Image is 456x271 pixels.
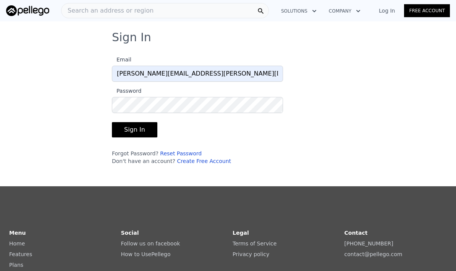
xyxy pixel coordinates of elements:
[344,230,368,236] strong: Contact
[404,4,450,17] a: Free Account
[112,88,141,94] span: Password
[233,251,269,257] a: Privacy policy
[9,251,32,257] a: Features
[121,230,139,236] strong: Social
[9,262,23,268] a: Plans
[177,158,231,164] a: Create Free Account
[344,240,393,247] a: [PHONE_NUMBER]
[160,150,202,156] a: Reset Password
[61,6,154,15] span: Search an address or region
[323,4,367,18] button: Company
[9,230,26,236] strong: Menu
[112,97,283,113] input: Password
[112,31,344,44] h3: Sign In
[370,7,404,15] a: Log In
[121,240,180,247] a: Follow us on facebook
[233,230,249,236] strong: Legal
[112,122,157,137] button: Sign In
[6,5,49,16] img: Pellego
[275,4,323,18] button: Solutions
[233,240,277,247] a: Terms of Service
[112,150,283,165] div: Forgot Password? Don't have an account?
[344,251,403,257] a: contact@pellego.com
[112,66,283,82] input: Email
[121,251,171,257] a: How to UsePellego
[9,240,25,247] a: Home
[112,56,131,63] span: Email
